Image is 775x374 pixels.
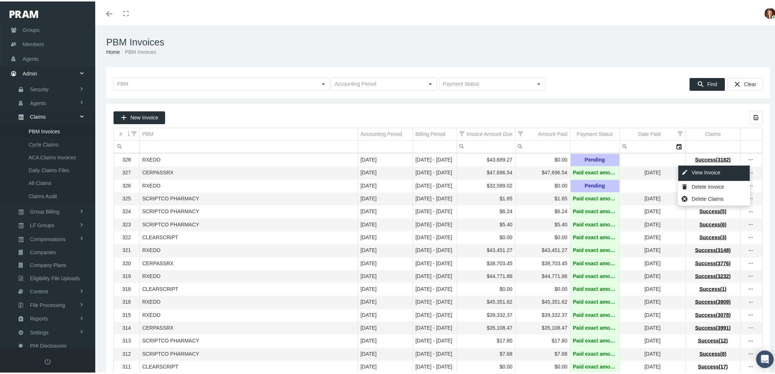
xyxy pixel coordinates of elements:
td: [DATE] - [DATE] [413,152,457,165]
span: Content [30,284,48,296]
div: Select [424,77,437,89]
div: $35,108.47 [460,323,513,330]
div: Show Invoice actions [745,155,757,162]
div: Show Invoice actions [745,323,757,330]
td: CLEARSCRIPT [140,282,358,295]
td: [DATE] [620,295,686,307]
span: Agents [30,96,46,108]
div: $43,451.27 [460,245,513,252]
span: File Processing [30,297,65,310]
td: [DATE] - [DATE] [413,165,457,178]
td: Paid exact amount [570,217,620,230]
td: 316 [114,295,140,307]
div: Select [673,139,686,151]
td: Pending [570,152,620,165]
span: Success(5) [700,207,727,213]
span: Cycle Claims [29,137,59,149]
span: Find [707,80,717,86]
td: SCRIPTCO PHARMACY [140,333,358,346]
td: Paid exact amount [570,230,620,242]
div: Open Intercom Messenger [756,349,774,367]
div: Show Invoice actions [745,349,757,356]
div: Export all data to Excel [750,110,763,123]
div: $0.00 [460,284,513,291]
td: CERPASSRX [140,321,358,333]
div: more [745,194,757,201]
td: Paid exact amount [570,333,620,346]
div: New Invoice [114,110,165,123]
td: Filter cell [515,139,570,152]
h1: PBM Invoices [106,35,770,47]
td: [DATE] - [DATE] [413,321,457,333]
td: [DATE] [620,359,686,372]
td: SCRIPTCO PHARMACY [140,217,358,230]
td: Filter cell [457,139,515,152]
span: All Claims [29,175,51,188]
div: $35,108.47 [518,323,568,330]
div: more [745,168,757,175]
div: View Invoice [678,164,750,179]
div: # [119,129,122,136]
td: [DATE] - [DATE] [413,204,457,217]
td: CLEARSCRIPT [140,359,358,372]
span: Show filter options for column 'Date Paid' [678,130,683,135]
td: [DATE] [358,256,413,269]
td: [DATE] [358,321,413,333]
input: Filter cell [516,139,570,151]
div: Accounting Period [361,129,403,136]
div: Show Invoice actions [745,233,757,240]
div: more [745,349,757,356]
div: $0.00 [518,233,568,240]
div: $0.00 [518,155,568,162]
div: Show Invoice actions [745,336,757,343]
td: SCRIPTCO PHARMACY [140,346,358,359]
div: more [745,297,757,305]
td: [DATE] [358,307,413,320]
td: Column Accounting Period [358,127,413,139]
td: [DATE] [620,346,686,359]
span: Success(3148) [695,246,731,252]
span: ACA Claims Invoices [29,150,76,162]
div: Delete Claims [678,192,750,204]
span: Members [23,36,44,50]
span: Company Plans [30,258,66,270]
div: $0.00 [518,284,568,291]
div: $45,351.62 [518,297,568,304]
span: PBM Invoices [29,124,60,136]
td: 324 [114,204,140,217]
td: [DATE] [620,321,686,333]
div: more [745,362,757,369]
span: Security [30,82,49,94]
td: [DATE] - [DATE] [413,243,457,256]
span: Daily Claims Files [29,163,69,175]
div: more [745,233,757,240]
div: more [745,336,757,344]
span: Success(3232) [695,272,731,278]
td: [DATE] [358,230,413,242]
td: SCRIPTCO PHARMACY [140,204,358,217]
img: PRAM_20_x_78.png [10,9,38,16]
td: Filter cell [114,139,140,152]
td: [DATE] [358,165,413,178]
td: [DATE] [620,243,686,256]
span: Companies [30,245,56,257]
span: Success(3) [700,233,727,239]
div: $43,689.27 [460,155,513,162]
td: CLEARSCRIPT [140,230,358,242]
div: Show Invoice actions [745,220,757,227]
span: Success(3078) [695,311,731,316]
div: more [745,271,757,279]
span: Success(6) [700,220,727,226]
div: $17.80 [518,336,568,343]
td: [DATE] - [DATE] [413,256,457,269]
div: $44,771.86 [518,271,568,278]
td: [DATE] [620,204,686,217]
div: Select [317,77,330,89]
td: 311 [114,359,140,372]
div: Find [690,77,725,89]
span: Clear [744,80,756,86]
td: RXEDO [140,178,358,191]
div: Show Invoice actions [745,194,757,201]
td: 323 [114,217,140,230]
div: Show Invoice actions [745,271,757,279]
